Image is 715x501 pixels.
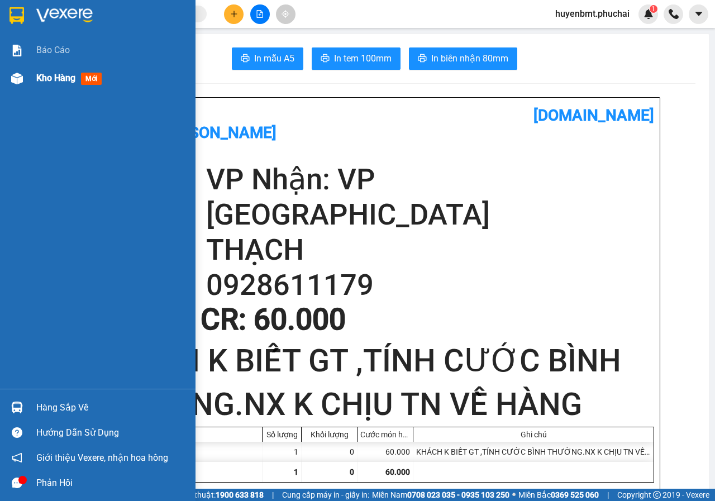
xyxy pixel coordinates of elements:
img: icon-new-feature [643,9,654,19]
div: Số lượng [265,430,298,439]
img: warehouse-icon [11,402,23,413]
span: Miền Bắc [518,489,599,501]
span: mới [81,73,102,85]
button: plus [224,4,244,24]
span: notification [12,452,22,463]
div: 60.000 [357,442,413,462]
span: | [272,489,274,501]
span: copyright [653,491,661,499]
span: In tem 100mm [334,51,392,65]
h2: VP Nhận: VP [GEOGRAPHIC_DATA] [206,162,654,232]
button: printerIn tem 100mm [312,47,401,70]
div: Cước món hàng [360,430,410,439]
span: huyenbmt.phuchai [546,7,638,21]
button: file-add [250,4,270,24]
span: 0 [350,467,354,476]
div: Phản hồi [36,475,187,492]
button: printerIn biên nhận 80mm [409,47,517,70]
div: Hướng dẫn sử dụng [36,424,187,441]
img: warehouse-icon [11,73,23,84]
strong: 1900 633 818 [216,490,264,499]
span: printer [321,54,330,64]
b: [DOMAIN_NAME] [533,106,654,125]
b: [PERSON_NAME] [156,123,277,142]
h1: KHÁCH K BIẾT GT ,TÍNH CƯỚC BÌNH THƯỜNG.NX K CHỊU TN VỀ HÀNG [94,339,654,427]
div: 1 [263,442,302,462]
div: KHÁCH K BIẾT GT ,TÍNH CƯỚC BÌNH THƯỜNG.NX K CHỊU TN VỀ HÀNG [413,442,654,462]
img: logo-vxr [9,7,24,24]
span: 60.000 [385,467,410,476]
button: printerIn mẫu A5 [232,47,303,70]
span: plus [230,10,238,18]
span: Báo cáo [36,43,70,57]
button: caret-down [689,4,708,24]
li: In ngày: 15:40 15/08 [6,83,109,98]
span: CR : 60.000 [201,302,346,337]
div: Ghi chú [416,430,651,439]
div: Hàng sắp về [36,399,187,416]
div: 0 [302,442,357,462]
span: Kho hàng [36,73,75,83]
span: Hỗ trợ kỹ thuật: [161,489,264,501]
span: file-add [256,10,264,18]
span: Miền Nam [372,489,509,501]
span: 1 [651,5,655,13]
img: solution-icon [11,45,23,56]
span: message [12,478,22,488]
li: [PERSON_NAME] [6,67,109,83]
span: | [607,489,609,501]
span: ⚪️ [512,493,516,497]
strong: 0369 525 060 [551,490,599,499]
h2: THẠCH [206,232,654,268]
span: Cung cấp máy in - giấy in: [282,489,369,501]
span: Giới thiệu Vexere, nhận hoa hồng [36,451,168,465]
span: In mẫu A5 [254,51,294,65]
span: aim [282,10,289,18]
strong: 0708 023 035 - 0935 103 250 [407,490,509,499]
span: caret-down [694,9,704,19]
span: question-circle [12,427,22,438]
div: Khối lượng [304,430,354,439]
sup: 1 [650,5,657,13]
span: printer [418,54,427,64]
h2: 0928611179 [206,268,654,303]
span: printer [241,54,250,64]
button: aim [276,4,295,24]
span: In biên nhận 80mm [431,51,508,65]
span: 1 [294,467,298,476]
img: phone-icon [669,9,679,19]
